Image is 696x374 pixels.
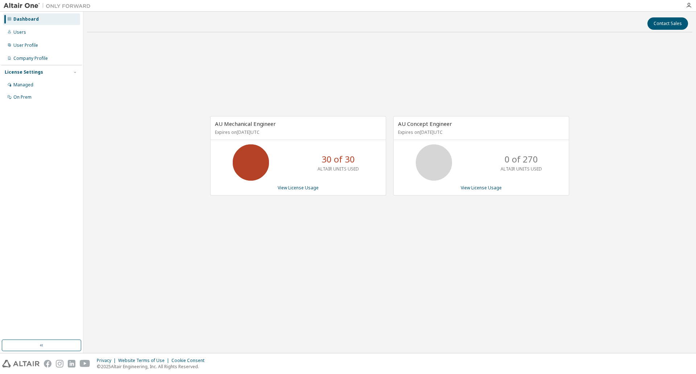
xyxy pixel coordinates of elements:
div: License Settings [5,69,43,75]
div: Dashboard [13,16,39,22]
p: ALTAIR UNITS USED [318,166,359,172]
div: Company Profile [13,56,48,61]
div: Website Terms of Use [118,358,171,363]
a: View License Usage [461,185,502,191]
div: Cookie Consent [171,358,209,363]
div: Users [13,29,26,35]
div: Privacy [97,358,118,363]
img: youtube.svg [80,360,90,367]
p: 30 of 30 [322,153,355,165]
p: Expires on [DATE] UTC [398,129,563,135]
span: AU Mechanical Engineer [215,120,276,127]
a: View License Usage [278,185,319,191]
img: linkedin.svg [68,360,75,367]
p: Expires on [DATE] UTC [215,129,380,135]
p: © 2025 Altair Engineering, Inc. All Rights Reserved. [97,363,209,370]
div: On Prem [13,94,32,100]
div: User Profile [13,42,38,48]
p: ALTAIR UNITS USED [501,166,542,172]
img: instagram.svg [56,360,63,367]
img: Altair One [4,2,94,9]
p: 0 of 270 [505,153,538,165]
div: Managed [13,82,33,88]
img: facebook.svg [44,360,51,367]
span: AU Concept Engineer [398,120,452,127]
img: altair_logo.svg [2,360,40,367]
button: Contact Sales [647,17,688,30]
